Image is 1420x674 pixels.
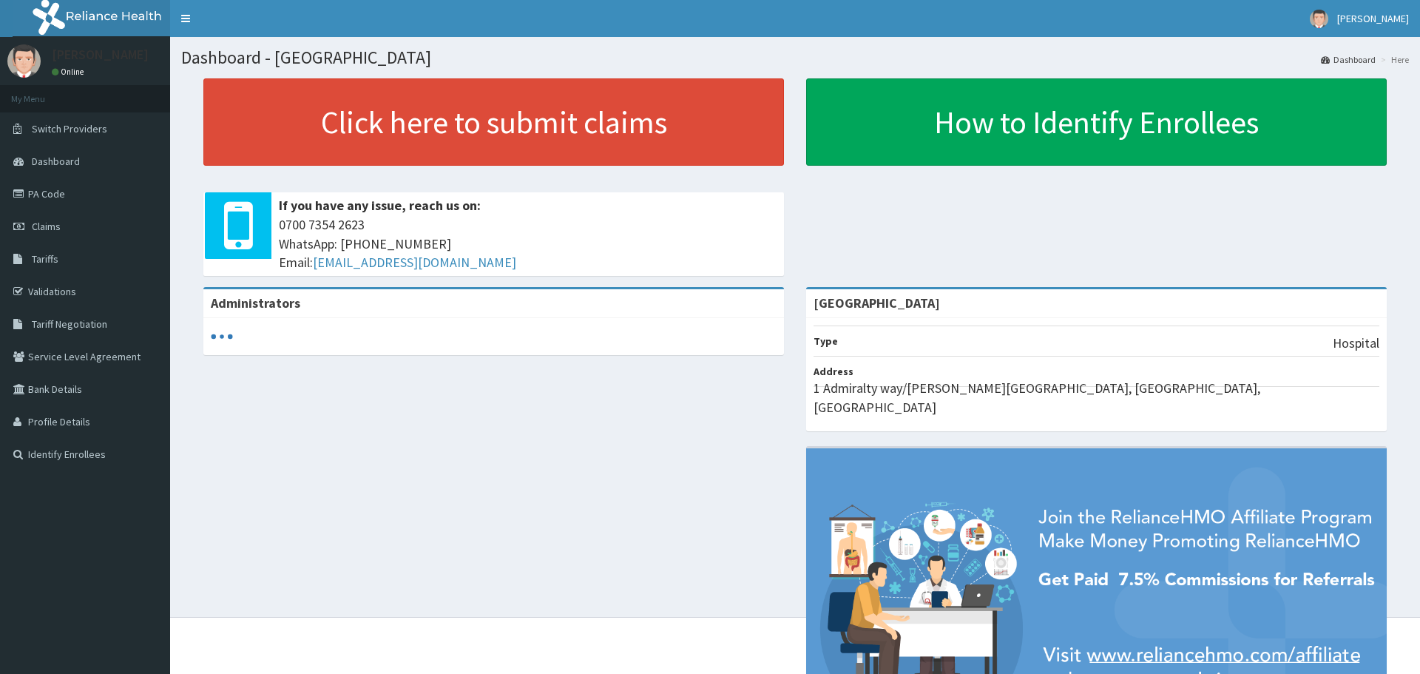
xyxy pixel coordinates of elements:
span: Claims [32,220,61,233]
li: Here [1377,53,1409,66]
a: How to Identify Enrollees [806,78,1387,166]
img: User Image [7,44,41,78]
b: Administrators [211,294,300,311]
span: Switch Providers [32,122,107,135]
span: 0700 7354 2623 WhatsApp: [PHONE_NUMBER] Email: [279,215,777,272]
strong: [GEOGRAPHIC_DATA] [814,294,940,311]
span: Dashboard [32,155,80,168]
b: Type [814,334,838,348]
img: User Image [1310,10,1328,28]
a: Online [52,67,87,77]
p: Hospital [1333,334,1379,353]
a: Click here to submit claims [203,78,784,166]
b: If you have any issue, reach us on: [279,197,481,214]
b: Address [814,365,853,378]
span: Tariffs [32,252,58,266]
span: [PERSON_NAME] [1337,12,1409,25]
p: 1 Admiralty way/[PERSON_NAME][GEOGRAPHIC_DATA], [GEOGRAPHIC_DATA], [GEOGRAPHIC_DATA] [814,379,1379,417]
a: [EMAIL_ADDRESS][DOMAIN_NAME] [313,254,516,271]
a: Dashboard [1321,53,1376,66]
span: Tariff Negotiation [32,317,107,331]
p: [PERSON_NAME] [52,48,149,61]
svg: audio-loading [211,326,233,348]
h1: Dashboard - [GEOGRAPHIC_DATA] [181,48,1409,67]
